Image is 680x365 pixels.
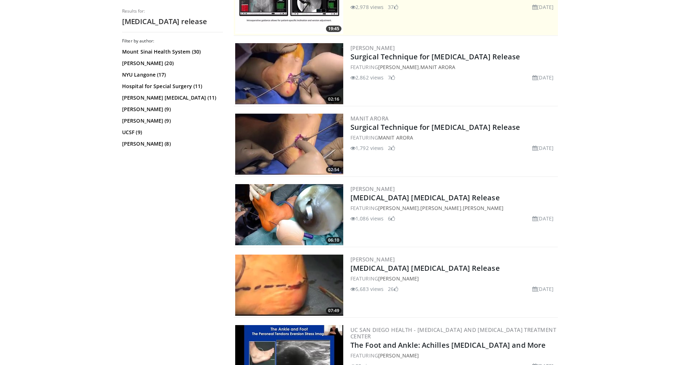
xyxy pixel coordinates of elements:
[350,74,384,81] li: 2,862 views
[235,43,343,104] img: 2d30331e-38b0-424f-a7f1-a482ca88e0c0.300x170_q85_crop-smart_upscale.jpg
[532,215,554,222] li: [DATE]
[122,71,221,78] a: NYU Langone (17)
[350,340,546,350] a: The Foot and Ankle: Achilles [MEDICAL_DATA] and More
[350,256,395,263] a: [PERSON_NAME]
[235,255,343,316] img: 602b9ebf-266b-46a1-9298-8c6e1554a0b4.300x170_q85_crop-smart_upscale.jpg
[350,193,500,202] a: [MEDICAL_DATA] [MEDICAL_DATA] Release
[420,205,461,211] a: [PERSON_NAME]
[420,64,455,70] a: Manit Arora
[350,115,389,122] a: Manit Arora
[532,74,554,81] li: [DATE]
[122,117,221,124] a: [PERSON_NAME] (9)
[532,144,554,152] li: [DATE]
[350,215,384,222] li: 1,086 views
[350,44,395,51] a: [PERSON_NAME]
[122,140,221,147] a: [PERSON_NAME] (8)
[388,215,395,222] li: 6
[350,285,384,293] li: 5,683 views
[350,52,520,61] a: Surgical Technique for [MEDICAL_DATA] Release
[122,129,221,136] a: UCSF (9)
[350,326,556,340] a: UC San Diego Health - [MEDICAL_DATA] and [MEDICAL_DATA] Treatment Center
[326,237,341,243] span: 06:10
[122,106,221,113] a: [PERSON_NAME] (9)
[378,64,419,70] a: [PERSON_NAME]
[378,275,419,282] a: [PERSON_NAME]
[326,166,341,173] span: 02:54
[350,122,520,132] a: Surgical Technique for [MEDICAL_DATA] Release
[378,352,419,359] a: [PERSON_NAME]
[532,3,554,11] li: [DATE]
[122,48,221,55] a: Mount Sinai Health System (30)
[122,94,221,101] a: [PERSON_NAME] [MEDICAL_DATA] (11)
[350,144,384,152] li: 1,792 views
[350,275,556,282] div: FEATURING
[326,26,341,32] span: 19:45
[350,63,556,71] div: FEATURING ,
[350,185,395,192] a: [PERSON_NAME]
[122,38,223,44] h3: Filter by author:
[122,60,221,67] a: [PERSON_NAME] (20)
[235,114,343,175] a: 02:54
[378,134,413,141] a: Manit Arora
[235,184,343,245] a: 06:10
[388,74,395,81] li: 7
[326,96,341,102] span: 02:16
[122,8,223,14] p: Results for:
[235,114,343,175] img: 4e1fa43d-32dd-4195-9e82-bc33fe42b74d.300x170_q85_crop-smart_upscale.jpg
[532,285,554,293] li: [DATE]
[388,285,398,293] li: 26
[378,205,419,211] a: [PERSON_NAME]
[350,263,500,273] a: [MEDICAL_DATA] [MEDICAL_DATA] Release
[122,83,221,90] a: Hospital for Special Surgery (11)
[388,3,398,11] li: 37
[388,144,395,152] li: 2
[326,307,341,314] span: 07:49
[235,184,343,245] img: 456eb466-219b-42d6-b377-0c41b547529e.300x170_q85_crop-smart_upscale.jpg
[350,3,384,11] li: 2,978 views
[350,204,556,212] div: FEATURING , ,
[350,352,556,359] div: FEATURING
[463,205,504,211] a: [PERSON_NAME]
[235,255,343,316] a: 07:49
[122,17,223,26] h2: [MEDICAL_DATA] release
[350,134,556,141] div: FEATURING
[235,43,343,104] a: 02:16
